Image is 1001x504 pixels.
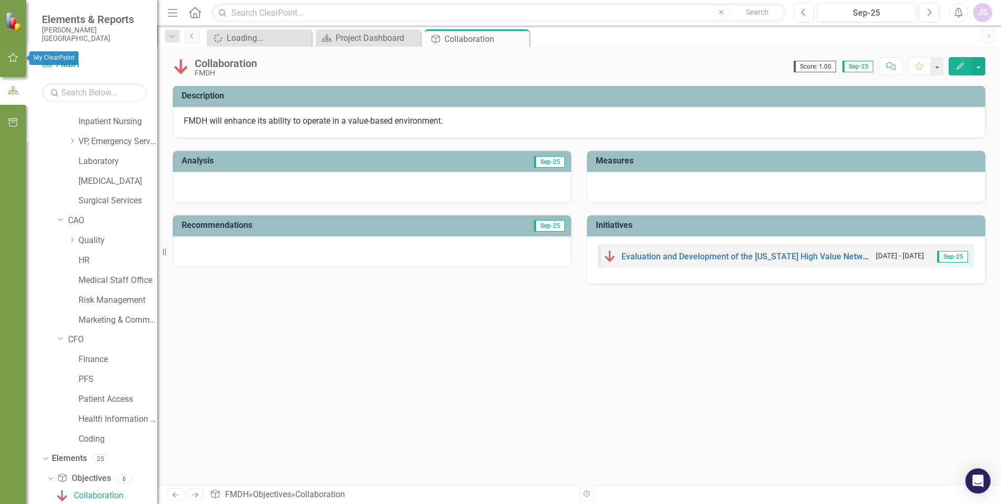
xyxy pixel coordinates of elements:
[820,7,913,19] div: Sep-25
[876,251,924,261] small: [DATE] - [DATE]
[173,58,190,75] img: Below Plan
[42,83,147,102] input: Search Below...
[604,250,616,262] img: Below Plan
[182,91,980,101] h3: Description
[195,69,257,77] div: FMDH
[79,294,157,306] a: Risk Management
[79,275,157,287] a: Medical Staff Office
[79,314,157,326] a: Marketing & Communications
[79,156,157,168] a: Laboratory
[42,59,147,71] a: FMDH
[92,454,109,463] div: 25
[444,32,527,46] div: Collaboration
[212,4,786,22] input: Search ClearPoint...
[937,251,968,262] span: Sep-25
[29,51,79,65] div: My ClearPoint
[318,31,418,45] a: Project Dashboard
[534,156,565,168] span: Sep-25
[596,221,980,230] h3: Initiatives
[74,491,124,500] div: Collaboration
[79,413,157,425] a: Health Information Management
[227,31,309,45] div: Loading...
[79,235,157,247] a: Quality
[621,251,875,261] a: Evaluation and Development of the [US_STATE] High Value Network
[42,13,147,26] span: Elements & Reports
[79,136,157,148] a: VP, Emergency Services
[209,31,309,45] a: Loading...
[182,221,447,230] h3: Recommendations
[182,156,374,166] h3: Analysis
[5,12,24,30] img: ClearPoint Strategy
[731,5,784,20] button: Search
[973,3,992,22] button: JS
[534,220,565,232] span: Sep-25
[794,61,836,72] span: Score: 1.00
[336,31,418,45] div: Project Dashboard
[79,354,157,366] a: Finance
[210,489,571,501] div: » »
[79,195,157,207] a: Surgical Services
[116,474,133,483] div: 6
[965,468,991,494] div: Open Intercom Messenger
[42,26,147,43] small: [PERSON_NAME][GEOGRAPHIC_DATA]
[57,473,110,485] a: Objectives
[56,489,69,502] img: Below Plan
[79,374,157,386] a: PFS
[52,453,87,465] a: Elements
[225,489,249,499] a: FMDH
[79,116,157,128] a: Inpatient Nursing
[79,176,157,188] a: [MEDICAL_DATA]
[68,334,157,346] a: CFO
[596,156,980,166] h3: Measures
[842,61,873,72] span: Sep-25
[746,8,769,16] span: Search
[68,215,157,227] a: CAO
[184,115,974,127] p: FMDH will enhance its ability to operate in a value-based environment.
[53,487,124,504] a: Collaboration
[79,255,157,267] a: HR
[817,3,917,22] button: Sep-25
[79,433,157,445] a: Coding
[195,58,257,69] div: Collaboration
[295,489,345,499] div: Collaboration
[253,489,291,499] a: Objectives
[79,393,157,406] a: Patient Access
